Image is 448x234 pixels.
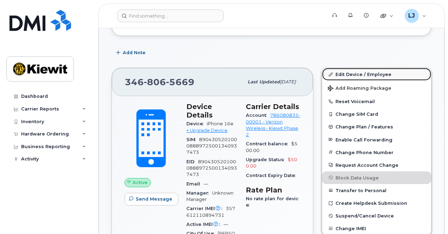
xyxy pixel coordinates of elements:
span: EID [186,159,198,164]
a: 786080835-00001 - Verizon Wireless - Kiewit Phase 2 [246,113,300,137]
span: Device [186,121,207,126]
a: + Upgrade Device [186,128,228,133]
button: Send Message [124,193,178,205]
span: Send Message [136,196,172,202]
span: 357612110894731 [186,206,235,217]
span: Enable Call Forwarding [335,137,392,142]
span: Last updated [248,79,280,84]
span: 89043052010008889725001340937473 [186,159,237,177]
div: Lana Jesseph [400,9,431,23]
span: Contract balance [246,141,291,146]
button: Transfer to Personal [322,184,431,197]
h3: Carrier Details [246,102,300,111]
iframe: Messenger Launcher [417,203,443,229]
button: Block Data Usage [322,171,431,184]
span: Add Roaming Package [328,86,391,92]
h3: Rate Plan [246,186,300,194]
span: 5669 [166,77,194,87]
span: — [224,222,228,227]
button: Add Roaming Package [322,81,431,95]
span: iPhone 16e [207,121,233,126]
span: Active [133,179,148,186]
span: Active IMEI [186,222,224,227]
div: Quicklinks [376,9,398,23]
span: Contract Expiry Date [246,173,299,178]
span: Carrier IMEI [186,206,226,211]
input: Find something... [117,10,224,22]
span: SIM [186,137,199,142]
button: Enable Call Forwarding [322,133,431,146]
button: Change Phone Number [322,146,431,159]
button: Suspend/Cancel Device [322,209,431,222]
span: Email [186,181,204,186]
button: Change SIM Card [322,108,431,120]
span: Add Note [123,49,146,56]
button: Add Note [111,46,152,59]
span: LJ [408,12,415,20]
button: Request Account Change [322,159,431,171]
button: Change Plan / Features [322,120,431,133]
a: Edit Device / Employee [322,68,431,81]
button: Reset Voicemail [322,95,431,108]
span: Upgrade Status [246,157,288,162]
span: 346 [125,77,194,87]
span: 806 [144,77,166,87]
span: [DATE] [280,79,296,84]
h3: Device Details [186,102,237,119]
span: Change Plan / Features [335,124,393,129]
span: $500.00 [246,141,297,153]
span: Manager [186,190,212,196]
span: 89043052010008889725001340937473 [186,137,237,155]
span: Account [246,113,270,118]
span: No rate plan for device [246,196,299,208]
span: — [204,181,208,186]
span: Suspend/Cancel Device [335,213,394,219]
a: Create Helpdesk Submission [322,197,431,209]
